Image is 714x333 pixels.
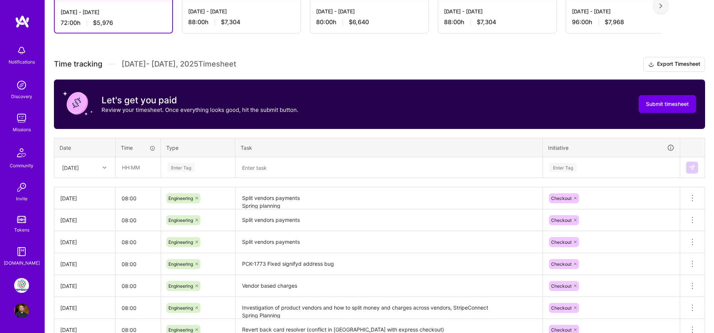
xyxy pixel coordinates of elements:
span: $7,968 [605,18,624,26]
img: coin [63,88,93,118]
span: Time tracking [54,59,102,69]
input: HH:MM [116,276,161,296]
div: Time [121,144,155,152]
h3: Let's get you paid [102,95,298,106]
div: [DATE] [60,194,109,202]
div: 72:00 h [61,19,166,27]
img: teamwork [14,111,29,126]
img: bell [14,43,29,58]
a: PepsiCo: SodaStream Intl. 2024 AOP [12,278,31,293]
div: Tokens [14,226,29,234]
img: User Avatar [14,303,29,318]
textarea: Investigation of product vendors and how to split money and charges across vendors, StripeConnect... [236,298,542,318]
img: guide book [14,244,29,259]
span: Checkout [551,305,572,311]
div: Invite [16,195,28,203]
span: $6,640 [349,18,369,26]
button: Submit timesheet [639,95,696,113]
input: HH:MM [116,232,161,252]
div: [DATE] - [DATE] [572,7,678,15]
div: [DOMAIN_NAME] [4,259,40,267]
input: HH:MM [116,210,161,230]
span: $5,976 [93,19,113,27]
div: [DATE] [60,260,109,268]
textarea: Vendor based charges [236,276,542,296]
img: Invite [14,180,29,195]
th: Task [235,138,543,157]
textarea: Split vendors payments [236,232,542,252]
input: HH:MM [116,158,160,177]
div: Enter Tag [167,162,195,173]
input: HH:MM [116,254,161,274]
span: $7,304 [477,18,496,26]
div: [DATE] - [DATE] [444,7,550,15]
img: Submit [689,165,695,171]
p: Review your timesheet. Once everything looks good, hit the submit button. [102,106,298,114]
input: HH:MM [116,188,161,208]
span: Checkout [551,261,572,267]
img: tokens [17,216,26,223]
img: logo [15,15,30,28]
a: User Avatar [12,303,31,318]
span: $7,304 [221,18,240,26]
div: Enter Tag [549,162,577,173]
input: HH:MM [116,298,161,318]
span: Engineering [168,305,193,311]
img: PepsiCo: SodaStream Intl. 2024 AOP [14,278,29,293]
textarea: PCK-1773 Fixed signifyd address bug [236,254,542,274]
span: Engineering [168,195,193,201]
div: 96:00 h [572,18,678,26]
div: 80:00 h [316,18,422,26]
div: Notifications [9,58,35,66]
span: Submit timesheet [646,100,689,108]
span: Checkout [551,283,572,289]
div: 88:00 h [444,18,550,26]
button: Export Timesheet [643,57,705,72]
div: Initiative [548,143,675,152]
span: Checkout [551,239,572,245]
div: [DATE] - [DATE] [61,8,166,16]
span: Engineering [168,283,193,289]
span: Engineering [168,327,193,333]
th: Type [161,138,235,157]
div: Missions [13,126,31,133]
i: icon Download [648,61,654,68]
div: 88:00 h [188,18,295,26]
div: [DATE] - [DATE] [188,7,295,15]
span: Engineering [168,261,193,267]
span: Engineering [168,217,193,223]
span: Checkout [551,217,572,223]
span: Checkout [551,195,572,201]
div: [DATE] [60,282,109,290]
img: right [659,3,662,9]
span: Checkout [551,327,572,333]
img: Community [13,144,30,162]
div: Discovery [11,93,32,100]
div: [DATE] [60,238,109,246]
span: [DATE] - [DATE] , 2025 Timesheet [122,59,236,69]
img: discovery [14,78,29,93]
div: [DATE] - [DATE] [316,7,422,15]
th: Date [54,138,116,157]
textarea: Split vendors payments Spring planning [236,188,542,208]
div: [DATE] [62,164,79,171]
div: [DATE] [60,216,109,224]
div: Community [10,162,33,169]
i: icon Chevron [103,166,106,169]
div: [DATE] [60,304,109,312]
span: Engineering [168,239,193,245]
textarea: Split vendors payments [236,210,542,230]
